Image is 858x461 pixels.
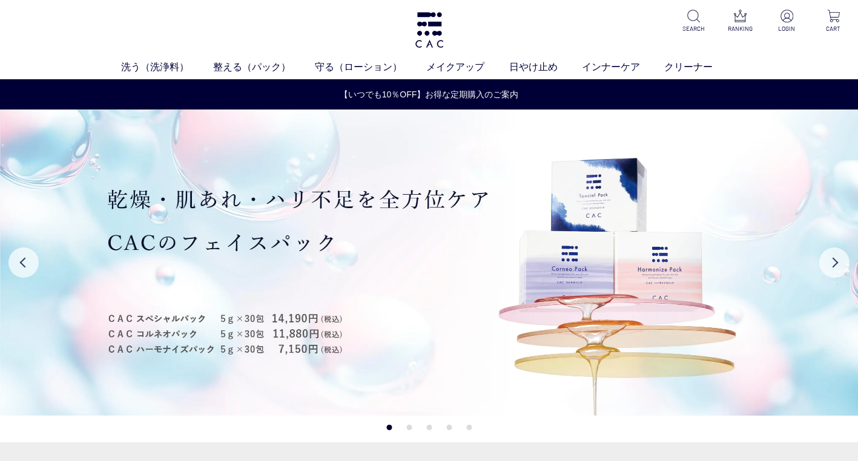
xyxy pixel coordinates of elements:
[426,425,432,430] button: 3 of 5
[213,60,315,74] a: 整える（パック）
[819,24,848,33] p: CART
[772,24,802,33] p: LOGIN
[315,60,426,74] a: 守る（ローション）
[582,60,664,74] a: インナーケア
[679,10,708,33] a: SEARCH
[679,24,708,33] p: SEARCH
[819,247,850,278] button: Next
[386,425,392,430] button: 1 of 5
[121,60,213,74] a: 洗う（洗浄料）
[1,88,857,101] a: 【いつでも10％OFF】お得な定期購入のご案内
[725,10,755,33] a: RANKING
[466,425,472,430] button: 5 of 5
[426,60,509,74] a: メイクアップ
[725,24,755,33] p: RANKING
[664,60,737,74] a: クリーナー
[406,425,412,430] button: 2 of 5
[414,12,445,48] img: logo
[772,10,802,33] a: LOGIN
[8,247,39,278] button: Previous
[509,60,582,74] a: 日やけ止め
[819,10,848,33] a: CART
[446,425,452,430] button: 4 of 5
